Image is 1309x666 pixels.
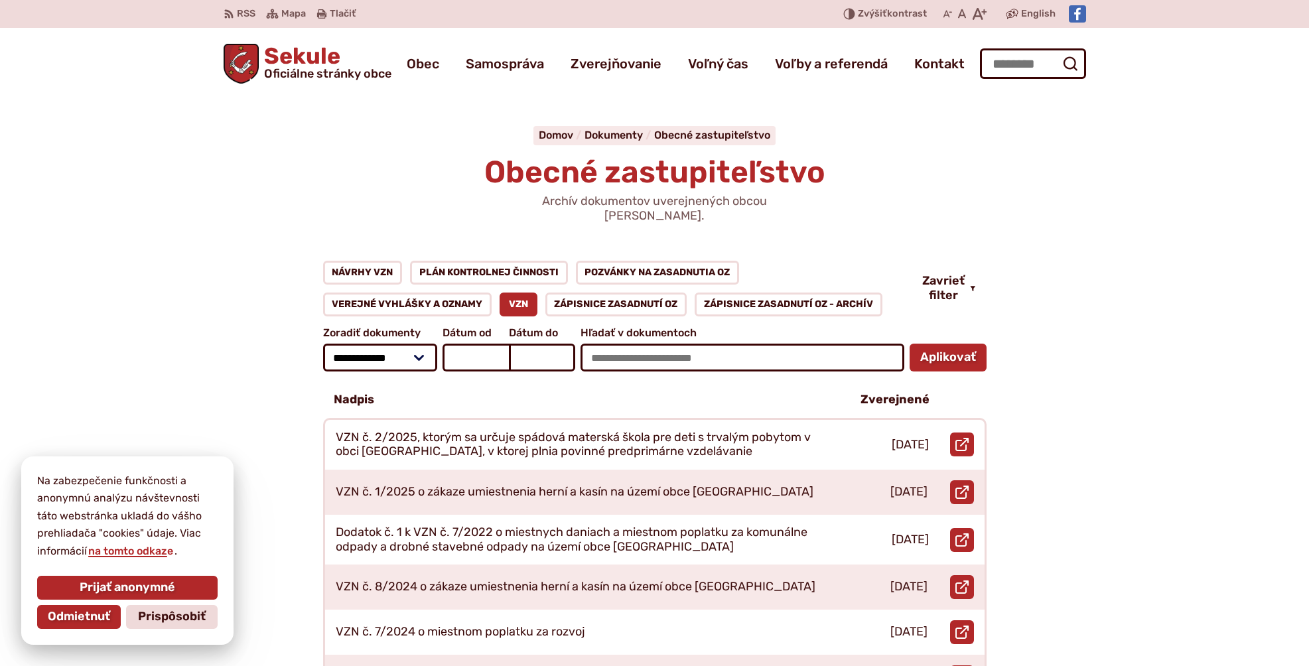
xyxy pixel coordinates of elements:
span: Zavrieť filter [922,274,965,302]
button: Zavrieť filter [912,274,987,302]
a: Obecné zastupiteľstvo [654,129,770,141]
p: [DATE] [892,533,929,547]
span: Zvýšiť [858,8,887,19]
a: Voľby a referendá [775,45,888,82]
button: Odmietnuť [37,605,121,629]
a: Zverejňovanie [571,45,661,82]
select: Zoradiť dokumenty [323,344,438,371]
a: Voľný čas [688,45,748,82]
p: Nadpis [334,393,374,407]
span: Dátum do [509,327,575,339]
p: [DATE] [890,625,928,639]
p: Archív dokumentov uverejnených obcou [PERSON_NAME]. [496,194,814,223]
span: Hľadať v dokumentoch [581,327,904,339]
a: Plán kontrolnej činnosti [410,261,568,285]
span: Odmietnuť [48,610,110,624]
p: [DATE] [890,485,928,499]
span: Sekule [259,45,391,80]
a: Samospráva [466,45,544,82]
span: Dokumenty [585,129,643,141]
input: Dátum od [443,344,509,371]
span: Dátum od [443,327,509,339]
span: Oficiálne stránky obce [264,68,391,80]
a: Kontakt [914,45,965,82]
a: Návrhy VZN [323,261,403,285]
span: RSS [237,6,255,22]
a: na tomto odkaze [87,545,174,557]
p: Dodatok č. 1 k VZN č. 7/2022 o miestnych daniach a miestnom poplatku za komunálne odpady a drobné... [336,525,829,554]
p: Zverejnené [861,393,930,407]
a: Zápisnice zasadnutí OZ [545,293,687,316]
span: Obecné zastupiteľstvo [484,154,825,190]
a: Domov [539,129,585,141]
p: VZN č. 2/2025, ktorým sa určuje spádová materská škola pre deti s trvalým pobytom v obci [GEOGRAP... [336,431,829,459]
span: Prijať anonymné [80,580,175,595]
input: Hľadať v dokumentoch [581,344,904,371]
button: Prijať anonymné [37,576,218,600]
a: VZN [500,293,537,316]
a: Obec [407,45,439,82]
span: Prispôsobiť [138,610,206,624]
span: English [1021,6,1056,22]
img: Prejsť na Facebook stránku [1069,5,1086,23]
span: kontrast [858,9,927,20]
input: Dátum do [509,344,575,371]
a: Verejné vyhlášky a oznamy [323,293,492,316]
p: VZN č. 7/2024 o miestnom poplatku za rozvoj [336,625,585,639]
button: Aplikovať [910,344,987,371]
a: English [1018,6,1058,22]
span: Domov [539,129,573,141]
a: Dokumenty [585,129,654,141]
button: Prispôsobiť [126,605,218,629]
p: VZN č. 1/2025 o zákaze umiestnenia herní a kasín na území obce [GEOGRAPHIC_DATA] [336,485,813,499]
p: [DATE] [892,438,929,452]
p: [DATE] [890,580,928,594]
a: Pozvánky na zasadnutia OZ [576,261,740,285]
img: Prejsť na domovskú stránku [224,44,259,84]
p: Na zabezpečenie funkčnosti a anonymnú analýzu návštevnosti táto webstránka ukladá do vášho prehli... [37,472,218,560]
span: Zoradiť dokumenty [323,327,438,339]
p: VZN č. 8/2024 o zákaze umiestnenia herní a kasín na území obce [GEOGRAPHIC_DATA] [336,580,815,594]
span: Mapa [281,6,306,22]
span: Tlačiť [330,9,356,20]
a: Zápisnice zasadnutí OZ - ARCHÍV [695,293,882,316]
a: Logo Sekule, prejsť na domovskú stránku. [224,44,392,84]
